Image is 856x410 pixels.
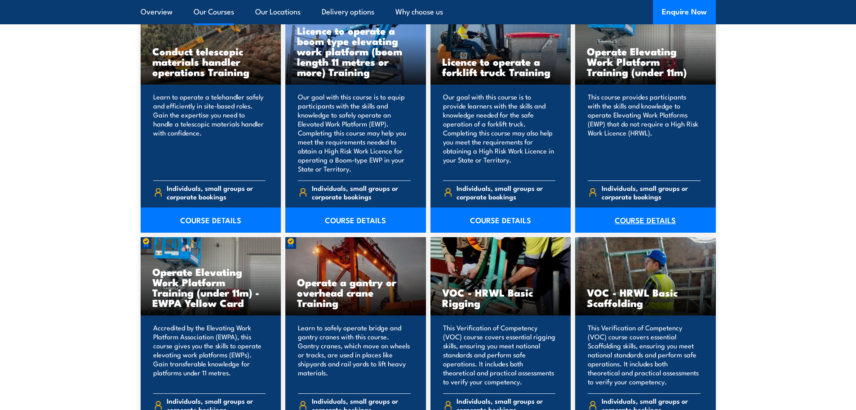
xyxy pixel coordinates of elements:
[312,184,411,201] span: Individuals, small groups or corporate bookings
[152,46,270,77] h3: Conduct telescopic materials handler operations Training
[152,266,270,308] h3: Operate Elevating Work Platform Training (under 11m) - EWPA Yellow Card
[153,323,266,386] p: Accredited by the Elevating Work Platform Association (EWPA), this course gives you the skills to...
[298,323,411,386] p: Learn to safely operate bridge and gantry cranes with this course. Gantry cranes, which move on w...
[443,92,556,173] p: Our goal with this course is to provide learners with the skills and knowledge needed for the saf...
[588,92,701,173] p: This course provides participants with the skills and knowledge to operate Elevating Work Platfor...
[602,184,701,201] span: Individuals, small groups or corporate bookings
[443,323,556,386] p: This Verification of Competency (VOC) course covers essential rigging skills, ensuring you meet n...
[430,207,571,233] a: COURSE DETAILS
[587,46,704,77] h3: Operate Elevating Work Platform Training (under 11m)
[457,184,555,201] span: Individuals, small groups or corporate bookings
[575,207,716,233] a: COURSE DETAILS
[297,277,414,308] h3: Operate a gantry or overhead crane Training
[153,92,266,173] p: Learn to operate a telehandler safely and efficiently in site-based roles. Gain the expertise you...
[588,323,701,386] p: This Verification of Competency (VOC) course covers essential Scaffolding skills, ensuring you me...
[141,207,281,233] a: COURSE DETAILS
[298,92,411,173] p: Our goal with this course is to equip participants with the skills and knowledge to safely operat...
[442,287,559,308] h3: VOC - HRWL Basic Rigging
[587,287,704,308] h3: VOC - HRWL Basic Scaffolding
[285,207,426,233] a: COURSE DETAILS
[442,56,559,77] h3: Licence to operate a forklift truck Training
[167,184,266,201] span: Individuals, small groups or corporate bookings
[297,25,414,77] h3: Licence to operate a boom type elevating work platform (boom length 11 metres or more) Training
